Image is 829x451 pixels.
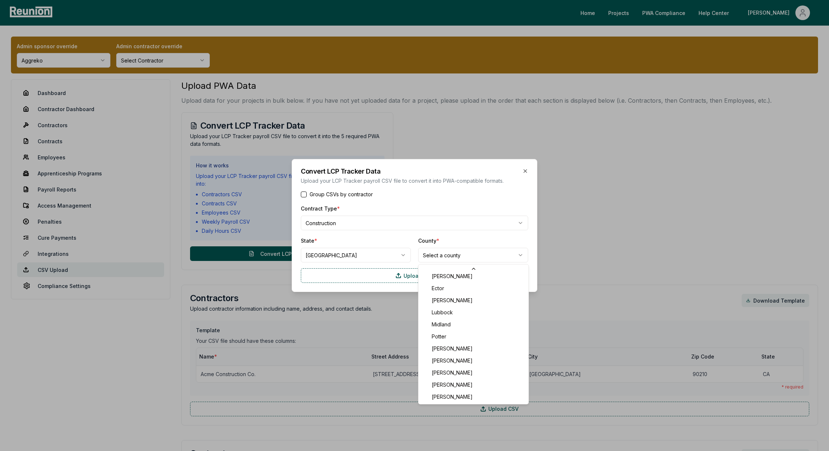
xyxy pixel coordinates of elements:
[432,393,473,401] span: [PERSON_NAME]
[432,345,473,353] span: [PERSON_NAME]
[432,285,444,292] span: Ector
[432,357,473,365] span: [PERSON_NAME]
[432,381,473,389] span: [PERSON_NAME]
[432,297,473,304] span: [PERSON_NAME]
[432,333,446,341] span: Potter
[432,369,473,377] span: [PERSON_NAME]
[432,309,453,317] span: Lubbock
[432,321,451,329] span: Midland
[432,273,473,280] span: [PERSON_NAME]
